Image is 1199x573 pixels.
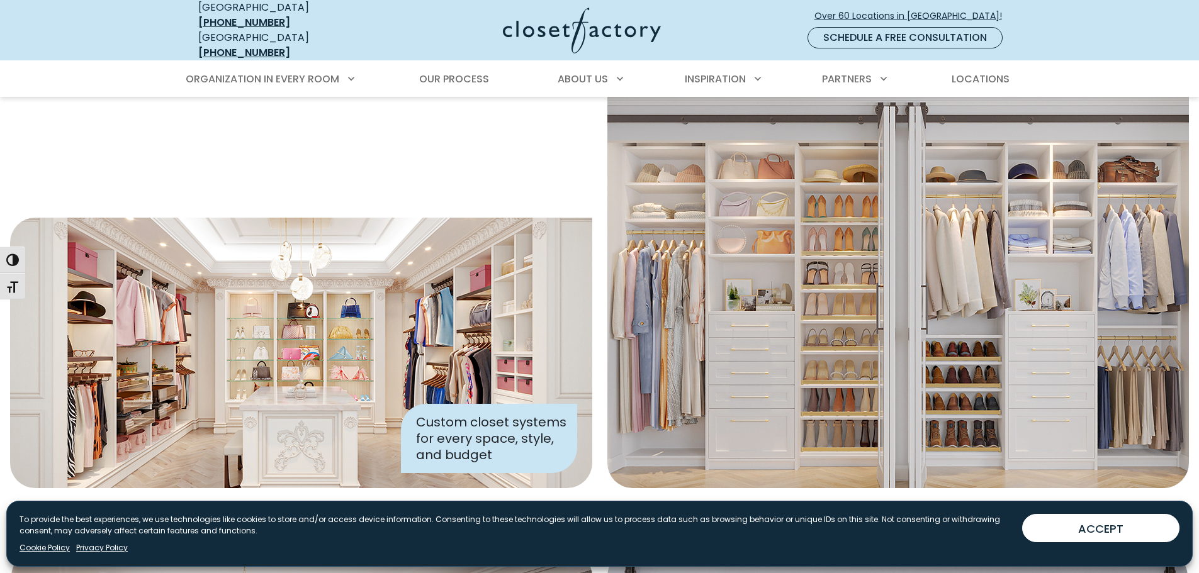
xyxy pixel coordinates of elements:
a: Over 60 Locations in [GEOGRAPHIC_DATA]! [814,5,1013,27]
a: [PHONE_NUMBER] [198,45,290,60]
span: Locations [952,72,1010,86]
nav: Primary Menu [177,62,1023,97]
button: ACCEPT [1022,514,1179,542]
span: About Us [558,72,608,86]
img: Closet Factory Logo [503,8,661,53]
a: Schedule a Free Consultation [808,27,1003,48]
a: Cookie Policy [20,542,70,554]
p: To provide the best experiences, we use technologies like cookies to store and/or access device i... [20,514,1012,537]
span: Organization in Every Room [186,72,339,86]
span: Our Process [419,72,489,86]
a: Privacy Policy [76,542,128,554]
span: Partners [822,72,872,86]
div: [GEOGRAPHIC_DATA] [198,30,381,60]
div: Custom closet systems for every space, style, and budget [401,404,577,473]
a: [PHONE_NUMBER] [198,15,290,30]
span: Over 60 Locations in [GEOGRAPHIC_DATA]! [814,9,1012,23]
img: Closet Factory designed closet [10,218,592,488]
span: Inspiration [685,72,746,86]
